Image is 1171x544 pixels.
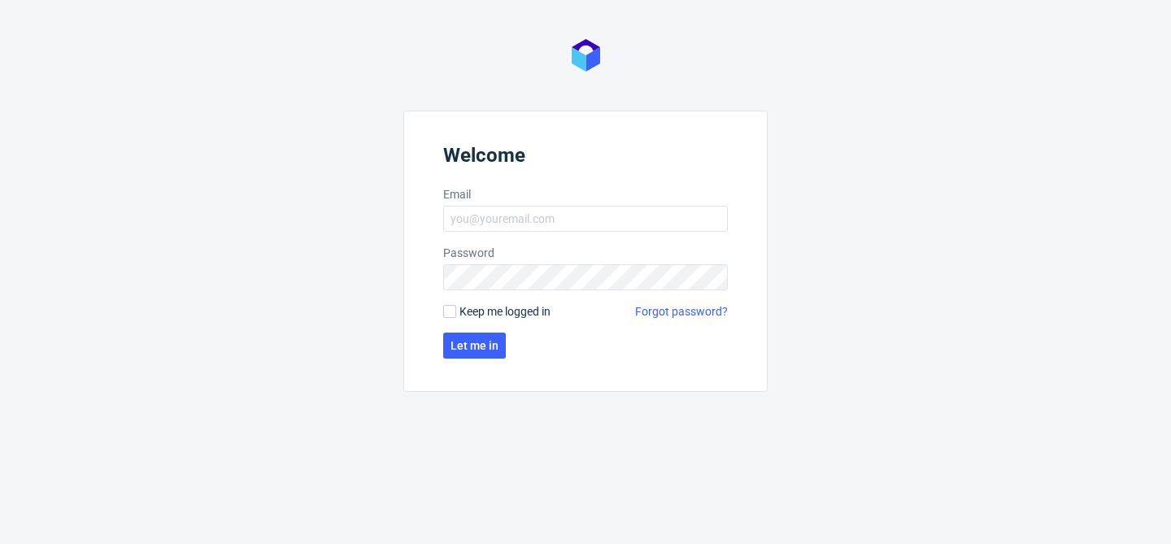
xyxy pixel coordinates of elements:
input: you@youremail.com [443,206,728,232]
span: Let me in [451,340,498,351]
label: Password [443,245,728,261]
a: Forgot password? [635,303,728,320]
button: Let me in [443,333,506,359]
label: Email [443,186,728,202]
header: Welcome [443,144,728,173]
span: Keep me logged in [459,303,551,320]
